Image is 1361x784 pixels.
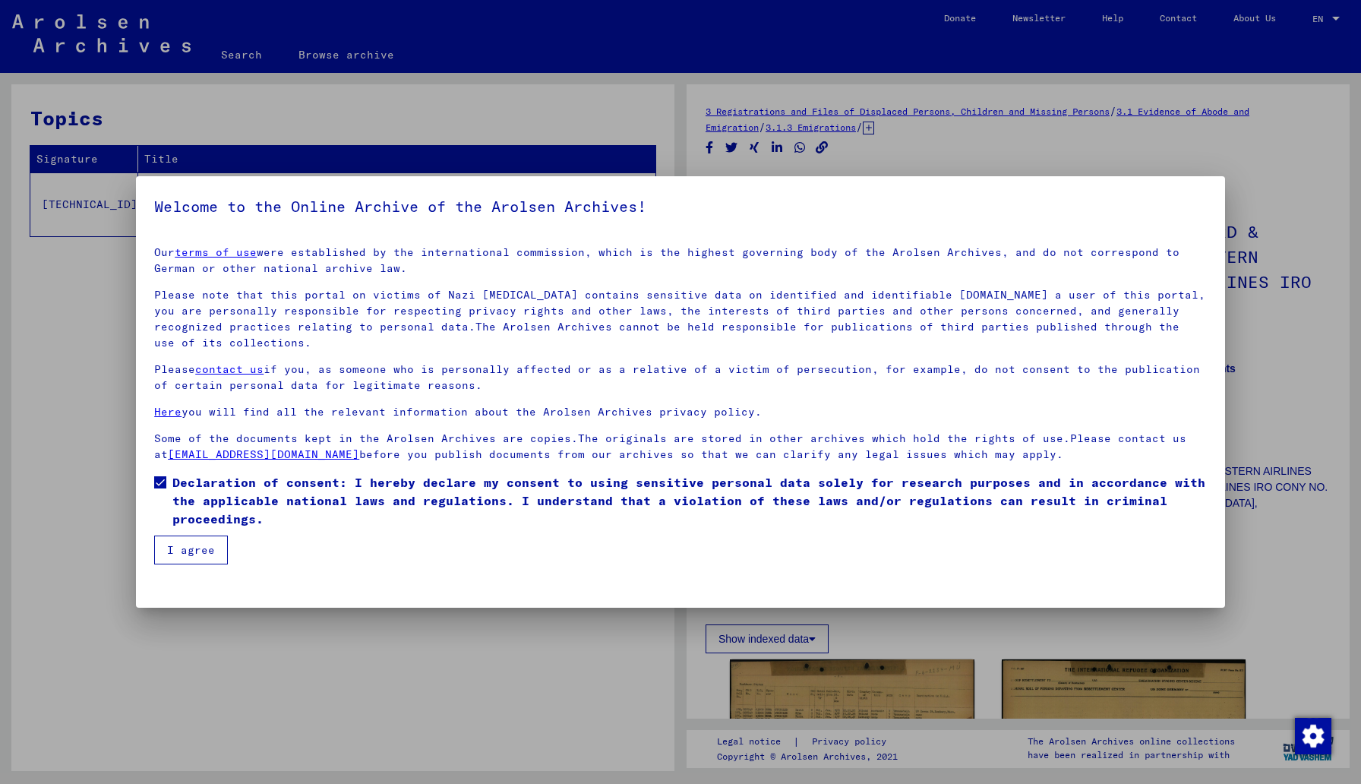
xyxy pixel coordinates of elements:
[154,536,228,564] button: I agree
[154,405,182,419] a: Here
[1295,718,1331,754] img: Change consent
[154,362,1207,394] p: Please if you, as someone who is personally affected or as a relative of a victim of persecution,...
[168,447,359,461] a: [EMAIL_ADDRESS][DOMAIN_NAME]
[195,362,264,376] a: contact us
[154,194,1207,219] h5: Welcome to the Online Archive of the Arolsen Archives!
[154,431,1207,463] p: Some of the documents kept in the Arolsen Archives are copies.The originals are stored in other a...
[154,245,1207,277] p: Our were established by the international commission, which is the highest governing body of the ...
[154,287,1207,351] p: Please note that this portal on victims of Nazi [MEDICAL_DATA] contains sensitive data on identif...
[175,245,257,259] a: terms of use
[154,404,1207,420] p: you will find all the relevant information about the Arolsen Archives privacy policy.
[172,473,1207,528] span: Declaration of consent: I hereby declare my consent to using sensitive personal data solely for r...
